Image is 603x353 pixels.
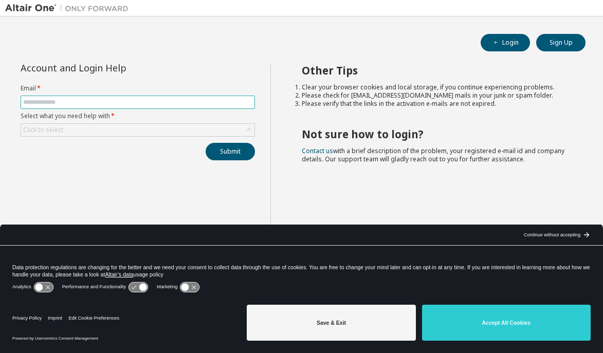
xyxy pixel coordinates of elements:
[536,34,586,51] button: Sign Up
[302,64,567,77] h2: Other Tips
[206,143,255,160] button: Submit
[481,34,530,51] button: Login
[23,126,63,134] div: Click to select
[302,146,333,155] a: Contact us
[21,112,255,120] label: Select what you need help with
[5,3,134,13] img: Altair One
[302,100,567,108] li: Please verify that the links in the activation e-mails are not expired.
[302,91,567,100] li: Please check for [EMAIL_ADDRESS][DOMAIN_NAME] mails in your junk or spam folder.
[302,83,567,91] li: Clear your browser cookies and local storage, if you continue experiencing problems.
[302,146,564,163] span: with a brief description of the problem, your registered e-mail id and company details. Our suppo...
[302,127,567,141] h2: Not sure how to login?
[21,124,254,136] div: Click to select
[21,64,208,72] div: Account and Login Help
[21,84,255,92] label: Email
